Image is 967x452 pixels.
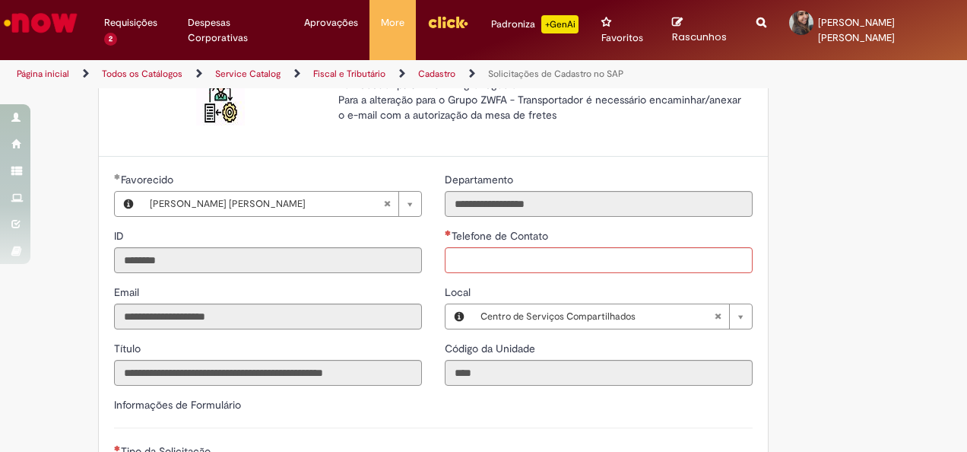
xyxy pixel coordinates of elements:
[445,360,753,386] input: Código da Unidade
[114,304,422,329] input: Email
[601,30,643,46] span: Favoritos
[114,229,127,243] span: Somente leitura - ID
[2,8,80,38] img: ServiceNow
[114,342,144,355] span: Somente leitura - Título
[104,15,157,30] span: Requisições
[427,11,468,33] img: click_logo_yellow_360x200.png
[445,285,474,299] span: Local
[445,173,516,186] span: Somente leitura - Departamento
[17,68,69,80] a: Página inicial
[114,285,142,299] span: Somente leitura - Email
[445,342,538,355] span: Somente leitura - Código da Unidade
[445,304,473,329] button: Local, Visualizar este registro Centro de Serviços Compartilhados
[114,173,121,180] span: Obrigatório Preenchido
[541,15,579,33] p: +GenAi
[445,230,452,236] span: Necessários
[121,173,176,186] span: Necessários - Favorecido
[672,30,727,44] span: Rascunhos
[706,304,729,329] abbr: Limpar campo Local
[115,192,142,216] button: Favorecido, Visualizar este registro Nicole Bueno De Camargo Pinto
[672,16,734,44] a: Rascunhos
[114,247,422,273] input: ID
[338,62,741,123] p: A solicitação serve para alterarmos o grupo de contas de um fornecedor ex ZSLP - Fornecedor para ...
[114,360,422,386] input: Título
[114,341,144,356] label: Somente leitura - Título
[104,33,117,46] span: 2
[313,68,385,80] a: Fiscal e Tributário
[376,192,398,216] abbr: Limpar campo Favorecido
[445,341,538,356] label: Somente leitura - Código da Unidade
[196,77,245,126] img: Solicitações de Cadastro no SAP
[150,192,383,216] span: [PERSON_NAME] [PERSON_NAME]
[114,285,142,300] label: Somente leitura - Email
[491,15,579,33] div: Padroniza
[418,68,455,80] a: Cadastro
[445,172,516,187] label: Somente leitura - Departamento
[381,15,404,30] span: More
[445,247,753,273] input: Telefone de Contato
[188,15,282,46] span: Despesas Corporativas
[445,191,753,217] input: Departamento
[480,304,714,329] span: Centro de Serviços Compartilhados
[488,68,623,80] a: Solicitações de Cadastro no SAP
[102,68,182,80] a: Todos os Catálogos
[11,60,633,88] ul: Trilhas de página
[452,229,551,243] span: Telefone de Contato
[304,15,358,30] span: Aprovações
[114,228,127,244] label: Somente leitura - ID
[114,398,241,412] label: Informações de Formulário
[142,192,421,216] a: [PERSON_NAME] [PERSON_NAME]Limpar campo Favorecido
[473,304,752,329] a: Centro de Serviços CompartilhadosLimpar campo Local
[818,16,895,44] span: [PERSON_NAME] [PERSON_NAME]
[114,445,121,451] span: Necessários
[215,68,281,80] a: Service Catalog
